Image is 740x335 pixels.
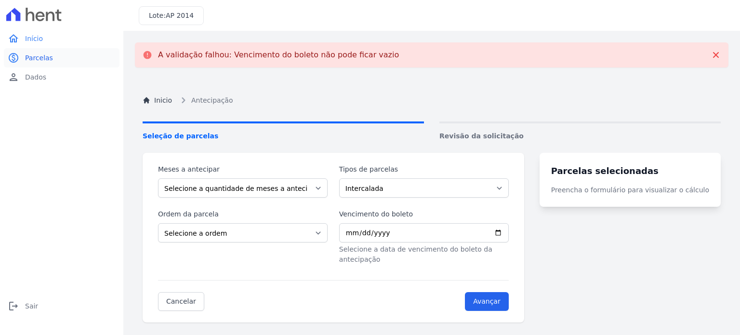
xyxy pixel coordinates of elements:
nav: Breadcrumb [143,94,721,106]
span: Revisão da solicitação [439,131,721,141]
label: Tipos de parcelas [339,164,509,174]
label: Vencimento do boleto [339,209,509,219]
span: Antecipação [191,95,233,106]
a: Inicio [143,95,172,106]
span: AP 2014 [166,12,194,19]
span: Parcelas [25,53,53,63]
a: homeInício [4,29,119,48]
h3: Lote: [149,11,194,21]
i: logout [8,300,19,312]
a: paidParcelas [4,48,119,67]
nav: Progress [143,121,721,141]
i: home [8,33,19,44]
p: Selecione a data de vencimento do boleto da antecipação [339,244,509,265]
span: Dados [25,72,46,82]
i: paid [8,52,19,64]
input: Avançar [465,292,509,311]
i: person [8,71,19,83]
span: Sair [25,301,38,311]
label: Ordem da parcela [158,209,328,219]
h3: Parcelas selecionadas [551,164,709,177]
a: personDados [4,67,119,87]
a: Cancelar [158,292,204,311]
span: Seleção de parcelas [143,131,424,141]
p: A validação falhou: Vencimento do boleto não pode ficar vazio [158,50,399,60]
label: Meses a antecipar [158,164,328,174]
span: Início [25,34,43,43]
a: logoutSair [4,296,119,316]
p: Preencha o formulário para visualizar o cálculo [551,185,709,195]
